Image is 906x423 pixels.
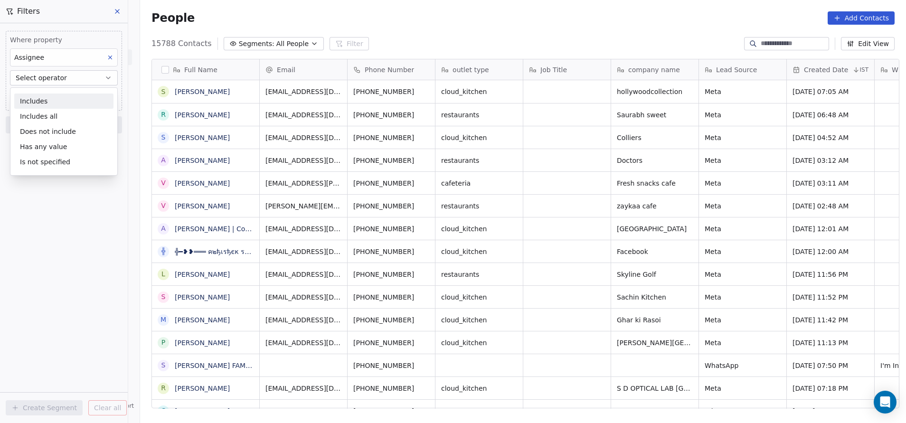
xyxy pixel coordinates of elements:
[441,247,517,256] span: cloud_kitchen
[265,87,341,96] span: [EMAIL_ADDRESS][DOMAIN_NAME]
[175,134,230,141] a: [PERSON_NAME]
[14,139,113,154] div: Has any value
[705,406,781,416] span: WhatsApp
[161,383,166,393] div: R
[617,247,693,256] span: Facebook
[705,87,781,96] span: Meta
[353,87,429,96] span: [PHONE_NUMBER]
[441,292,517,302] span: cloud_kitchen
[175,248,269,255] a: ╬━❥❥═══ ค๒ђเรђєк รเภﻮђ ══
[453,65,489,75] span: outlet type
[265,133,341,142] span: [EMAIL_ADDRESS][DOMAIN_NAME]
[161,201,166,211] div: V
[161,132,166,142] div: S
[175,179,230,187] a: [PERSON_NAME]
[265,292,341,302] span: [EMAIL_ADDRESS][DOMAIN_NAME]
[348,59,435,80] div: Phone Number
[175,271,230,278] a: [PERSON_NAME]
[353,315,429,325] span: [PHONE_NUMBER]
[705,361,781,370] span: WhatsApp
[435,59,523,80] div: outlet type
[160,315,166,325] div: M
[265,270,341,279] span: [EMAIL_ADDRESS][DOMAIN_NAME]
[265,315,341,325] span: [EMAIL_ADDRESS][DOMAIN_NAME]
[841,37,895,50] button: Edit View
[441,110,517,120] span: restaurants
[161,110,166,120] div: R
[611,59,698,80] div: company name
[161,360,166,370] div: S
[617,110,693,120] span: Saurabh sweet
[353,270,429,279] span: [PHONE_NUMBER]
[441,87,517,96] span: cloud_kitchen
[276,39,309,49] span: All People
[265,156,341,165] span: [EMAIL_ADDRESS][DOMAIN_NAME]
[787,59,874,80] div: Created DateIST
[161,87,166,97] div: S
[617,133,693,142] span: Colliers
[523,59,611,80] div: Job Title
[175,157,230,164] a: [PERSON_NAME]
[705,270,781,279] span: Meta
[14,109,113,124] div: Includes all
[152,59,259,80] div: Full Name
[793,315,868,325] span: [DATE] 11:42 PM
[152,80,260,409] div: grid
[705,110,781,120] span: Meta
[265,224,341,234] span: [EMAIL_ADDRESS][DOMAIN_NAME]
[441,384,517,393] span: cloud_kitchen
[353,224,429,234] span: [PHONE_NUMBER]
[793,292,868,302] span: [DATE] 11:52 PM
[699,59,786,80] div: Lead Source
[828,11,895,25] button: Add Contacts
[441,156,517,165] span: restaurants
[793,133,868,142] span: [DATE] 04:52 AM
[175,362,301,369] a: [PERSON_NAME] FAMILY RESTAURANT
[14,154,113,169] div: Is not specified
[793,247,868,256] span: [DATE] 12:00 AM
[441,133,517,142] span: cloud_kitchen
[793,361,868,370] span: [DATE] 07:50 PM
[441,338,517,348] span: cloud_kitchen
[353,156,429,165] span: [PHONE_NUMBER]
[705,315,781,325] span: Meta
[860,66,869,74] span: IST
[265,179,341,188] span: [EMAIL_ADDRESS][PERSON_NAME][DOMAIN_NAME]
[540,65,567,75] span: Job Title
[617,270,693,279] span: Skyline Golf
[705,338,781,348] span: Meta
[239,39,274,49] span: Segments:
[175,316,230,324] a: [PERSON_NAME]
[441,179,517,188] span: cafeteria
[265,338,341,348] span: [EMAIL_ADDRESS][DOMAIN_NAME]
[716,65,757,75] span: Lead Source
[151,11,195,25] span: People
[277,65,295,75] span: Email
[353,384,429,393] span: [PHONE_NUMBER]
[175,293,230,301] a: [PERSON_NAME]
[353,133,429,142] span: [PHONE_NUMBER]
[260,59,347,80] div: Email
[265,110,341,120] span: [EMAIL_ADDRESS][DOMAIN_NAME]
[14,124,113,139] div: Does not include
[161,155,166,165] div: A
[793,87,868,96] span: [DATE] 07:05 AM
[265,384,341,393] span: [EMAIL_ADDRESS][DOMAIN_NAME]
[617,156,693,165] span: Doctors
[365,65,414,75] span: Phone Number
[175,339,230,347] a: [PERSON_NAME]
[793,384,868,393] span: [DATE] 07:18 PM
[161,246,165,256] div: ╬
[617,87,693,96] span: hollywoodcollection
[353,406,429,416] span: [PHONE_NUMBER]
[705,201,781,211] span: Meta
[151,38,212,49] span: 15788 Contacts
[353,179,429,188] span: [PHONE_NUMBER]
[705,292,781,302] span: Meta
[793,224,868,234] span: [DATE] 12:01 AM
[705,247,781,256] span: Meta
[705,179,781,188] span: Meta
[793,406,868,416] span: [DATE] 06:39 PM
[14,94,113,109] div: Includes
[161,178,166,188] div: V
